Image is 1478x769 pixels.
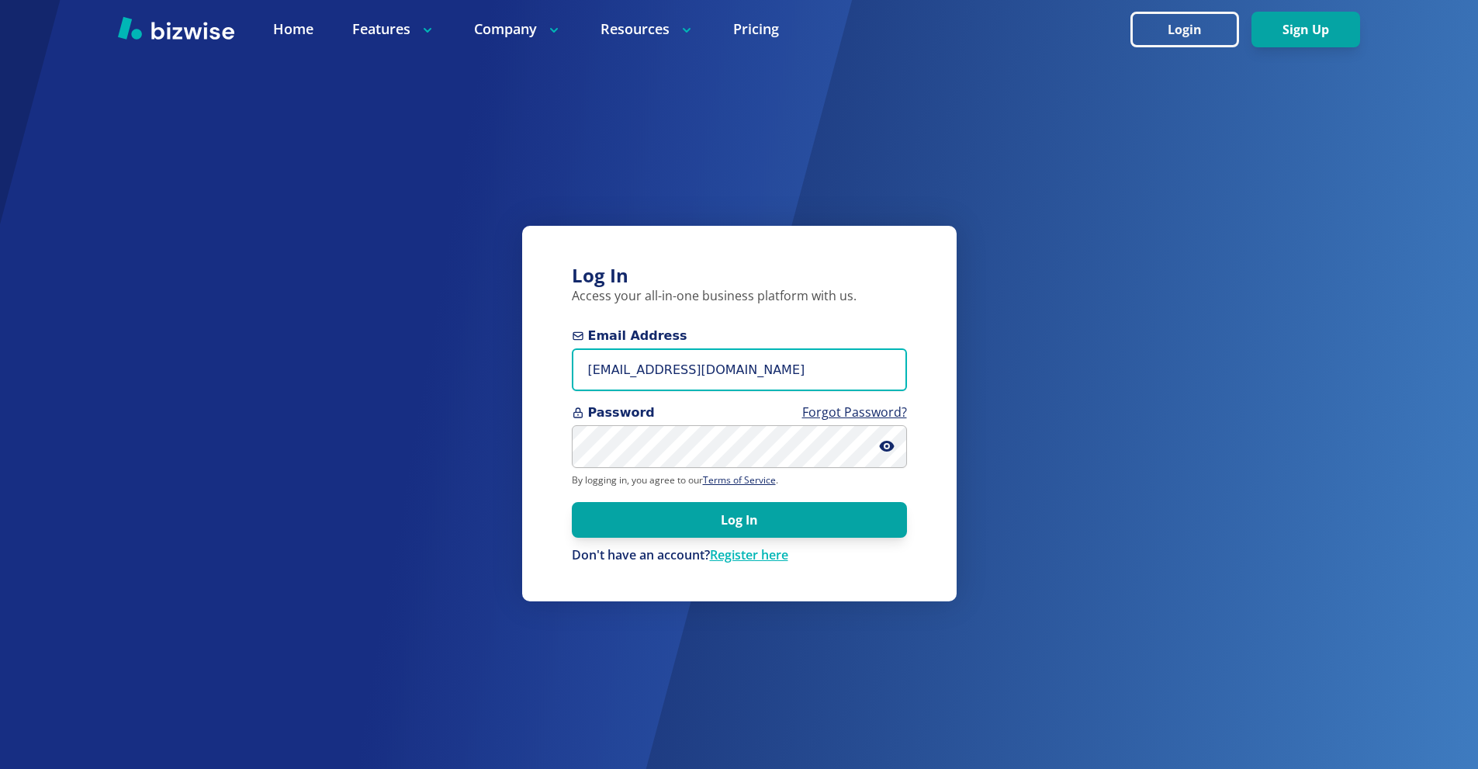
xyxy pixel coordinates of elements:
img: Bizwise Logo [118,16,234,40]
a: Forgot Password? [802,404,907,421]
input: you@example.com [572,348,907,391]
h3: Log In [572,263,907,289]
button: Log In [572,502,907,538]
p: By logging in, you agree to our . [572,474,907,487]
p: Access your all-in-one business platform with us. [572,288,907,305]
a: Pricing [733,19,779,39]
a: Terms of Service [703,473,776,487]
a: Home [273,19,313,39]
button: Login [1130,12,1239,47]
p: Features [352,19,435,39]
p: Company [474,19,562,39]
div: Don't have an account?Register here [572,547,907,564]
span: Email Address [572,327,907,345]
button: Sign Up [1251,12,1360,47]
span: Password [572,404,907,422]
a: Register here [710,546,788,563]
p: Resources [601,19,694,39]
a: Login [1130,23,1251,37]
p: Don't have an account? [572,547,907,564]
a: Sign Up [1251,23,1360,37]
